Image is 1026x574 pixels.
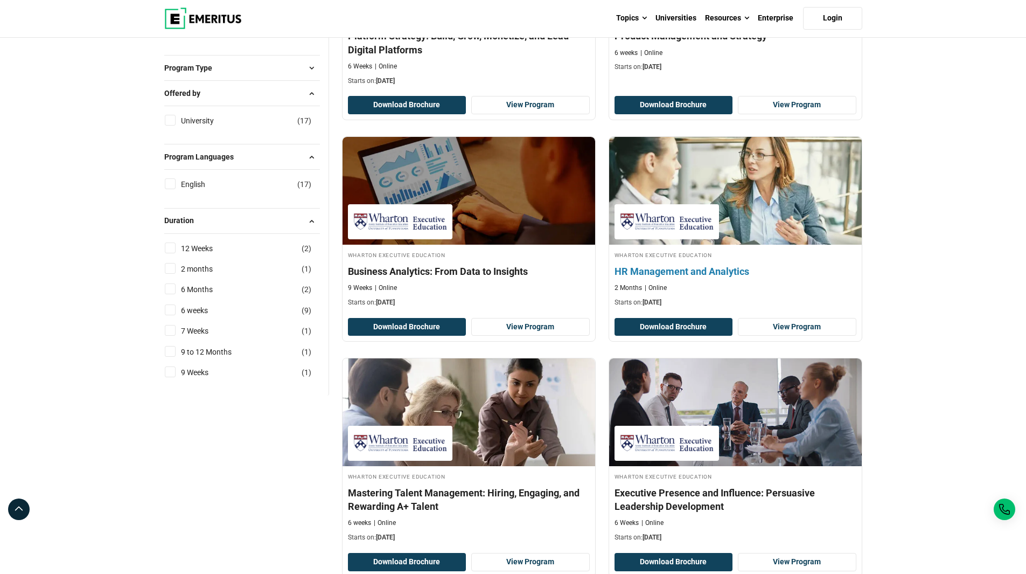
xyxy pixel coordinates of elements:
[353,210,447,234] img: Wharton Executive Education
[348,518,371,528] p: 6 weeks
[615,518,639,528] p: 6 Weeks
[181,325,230,337] a: 7 Weeks
[375,62,397,71] p: Online
[181,115,235,127] a: University
[181,263,234,275] a: 2 months
[374,518,396,528] p: Online
[304,265,309,273] span: 1
[643,299,661,306] span: [DATE]
[641,518,664,528] p: Online
[164,215,203,226] span: Duration
[615,250,856,259] h4: Wharton Executive Education
[181,346,253,358] a: 9 to 12 Months
[302,263,311,275] span: ( )
[164,62,221,74] span: Program Type
[596,132,874,250] img: HR Management and Analytics | Online Human Resources Course
[164,149,320,165] button: Program Languages
[181,178,227,190] a: English
[348,533,590,542] p: Starts on:
[304,306,309,315] span: 9
[348,298,590,307] p: Starts on:
[615,49,638,58] p: 6 weeks
[304,348,309,356] span: 1
[643,534,661,541] span: [DATE]
[181,283,234,295] a: 6 Months
[304,327,309,335] span: 1
[164,151,242,163] span: Program Languages
[471,96,590,114] a: View Program
[304,368,309,377] span: 1
[471,318,590,336] a: View Program
[164,213,320,229] button: Duration
[615,486,856,513] h4: Executive Presence and Influence: Persuasive Leadership Development
[348,250,590,259] h4: Wharton Executive Education
[615,63,856,72] p: Starts on:
[738,318,856,336] a: View Program
[300,116,309,125] span: 17
[609,137,862,313] a: Human Resources Course by Wharton Executive Education - October 30, 2025 Wharton Executive Educat...
[615,318,733,336] button: Download Brochure
[181,305,229,316] a: 6 weeks
[803,7,862,30] a: Login
[348,472,590,481] h4: Wharton Executive Education
[348,265,590,278] h4: Business Analytics: From Data to Insights
[609,358,862,548] a: Leadership Course by Wharton Executive Education - October 22, 2025 Wharton Executive Education W...
[738,96,856,114] a: View Program
[645,283,667,293] p: Online
[343,137,595,313] a: Data Science and Analytics Course by Wharton Executive Education - October 30, 2025 Wharton Execu...
[348,96,466,114] button: Download Brochure
[620,210,714,234] img: Wharton Executive Education
[181,366,230,378] a: 9 Weeks
[302,366,311,378] span: ( )
[376,77,395,85] span: [DATE]
[471,553,590,571] a: View Program
[620,431,714,455] img: Wharton Executive Education
[304,244,309,253] span: 2
[343,358,595,466] img: Mastering Talent Management: Hiring, Engaging, and Rewarding A+ Talent | Online Human Resources C...
[348,283,372,293] p: 9 Weeks
[343,137,595,245] img: Business Analytics: From Data to Insights | Online Data Science and Analytics Course
[302,325,311,337] span: ( )
[181,243,234,254] a: 12 Weeks
[615,533,856,542] p: Starts on:
[164,87,209,99] span: Offered by
[304,285,309,294] span: 2
[640,49,662,58] p: Online
[302,305,311,316] span: ( )
[615,265,856,278] h4: HR Management and Analytics
[615,553,733,571] button: Download Brochure
[348,318,466,336] button: Download Brochure
[164,60,320,76] button: Program Type
[348,553,466,571] button: Download Brochure
[609,358,862,466] img: Executive Presence and Influence: Persuasive Leadership Development | Online Leadership Course
[302,243,311,254] span: ( )
[615,283,642,293] p: 2 Months
[615,472,856,481] h4: Wharton Executive Education
[615,298,856,307] p: Starts on:
[738,553,856,571] a: View Program
[302,283,311,295] span: ( )
[375,283,397,293] p: Online
[376,299,395,306] span: [DATE]
[348,62,372,71] p: 6 Weeks
[348,486,590,513] h4: Mastering Talent Management: Hiring, Engaging, and Rewarding A+ Talent
[302,346,311,358] span: ( )
[348,77,590,86] p: Starts on:
[343,358,595,548] a: Human Resources Course by Wharton Executive Education - January 22, 2026 Wharton Executive Educat...
[297,178,311,190] span: ( )
[615,96,733,114] button: Download Brochure
[164,85,320,101] button: Offered by
[643,63,661,71] span: [DATE]
[348,29,590,56] h4: Platform Strategy: Build, Grow, Monetize, and Lead Digital Platforms
[300,180,309,189] span: 17
[376,534,395,541] span: [DATE]
[297,115,311,127] span: ( )
[353,431,447,455] img: Wharton Executive Education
